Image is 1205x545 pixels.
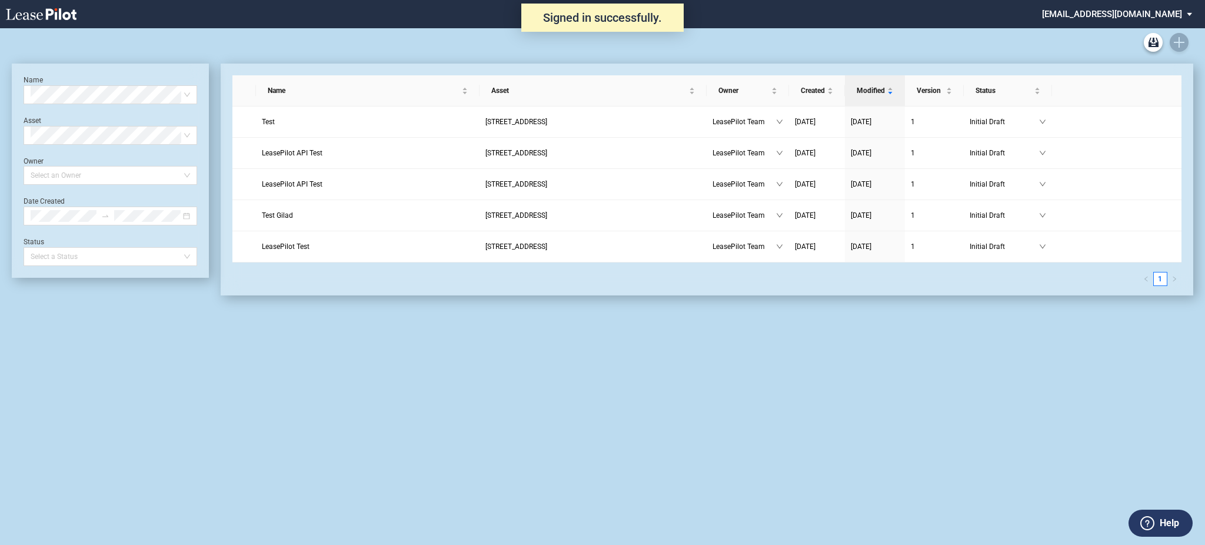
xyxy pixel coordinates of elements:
[776,149,783,157] span: down
[485,242,547,251] span: 109 State Street
[776,212,783,219] span: down
[970,116,1039,128] span: Initial Draft
[485,178,701,190] a: [STREET_ADDRESS]
[976,85,1032,97] span: Status
[1154,272,1167,285] a: 1
[970,210,1039,221] span: Initial Draft
[911,241,958,252] a: 1
[24,197,65,205] label: Date Created
[851,178,899,190] a: [DATE]
[911,242,915,251] span: 1
[1144,33,1163,52] a: Archive
[776,118,783,125] span: down
[970,147,1039,159] span: Initial Draft
[845,75,905,107] th: Modified
[713,210,776,221] span: LeasePilot Team
[24,238,44,246] label: Status
[256,75,480,107] th: Name
[911,210,958,221] a: 1
[851,116,899,128] a: [DATE]
[1167,272,1181,286] button: right
[851,180,871,188] span: [DATE]
[485,118,547,126] span: 109 State Street
[1039,243,1046,250] span: down
[851,118,871,126] span: [DATE]
[795,241,839,252] a: [DATE]
[851,241,899,252] a: [DATE]
[970,241,1039,252] span: Initial Draft
[718,85,769,97] span: Owner
[1039,149,1046,157] span: down
[795,211,815,220] span: [DATE]
[268,85,460,97] span: Name
[24,117,41,125] label: Asset
[713,116,776,128] span: LeasePilot Team
[911,116,958,128] a: 1
[1129,510,1193,537] button: Help
[1143,276,1149,282] span: left
[851,210,899,221] a: [DATE]
[713,241,776,252] span: LeasePilot Team
[1160,516,1179,531] label: Help
[789,75,845,107] th: Created
[1039,212,1046,219] span: down
[1171,276,1177,282] span: right
[795,180,815,188] span: [DATE]
[801,85,825,97] span: Created
[262,210,474,221] a: Test Gilad
[851,211,871,220] span: [DATE]
[262,241,474,252] a: LeasePilot Test
[713,178,776,190] span: LeasePilot Team
[851,147,899,159] a: [DATE]
[795,149,815,157] span: [DATE]
[857,85,885,97] span: Modified
[776,181,783,188] span: down
[1039,118,1046,125] span: down
[970,178,1039,190] span: Initial Draft
[851,242,871,251] span: [DATE]
[24,157,44,165] label: Owner
[1139,272,1153,286] li: Previous Page
[795,116,839,128] a: [DATE]
[485,210,701,221] a: [STREET_ADDRESS]
[911,211,915,220] span: 1
[911,149,915,157] span: 1
[911,180,915,188] span: 1
[707,75,789,107] th: Owner
[101,212,109,220] span: to
[905,75,964,107] th: Version
[262,149,322,157] span: LeasePilot API Test
[911,118,915,126] span: 1
[795,147,839,159] a: [DATE]
[1167,272,1181,286] li: Next Page
[485,116,701,128] a: [STREET_ADDRESS]
[262,178,474,190] a: LeasePilot API Test
[911,178,958,190] a: 1
[485,147,701,159] a: [STREET_ADDRESS]
[911,147,958,159] a: 1
[795,118,815,126] span: [DATE]
[485,211,547,220] span: 109 State Street
[262,211,293,220] span: Test Gilad
[262,118,275,126] span: Test
[24,76,43,84] label: Name
[485,241,701,252] a: [STREET_ADDRESS]
[776,243,783,250] span: down
[521,4,684,32] div: Signed in successfully.
[851,149,871,157] span: [DATE]
[964,75,1052,107] th: Status
[262,116,474,128] a: Test
[485,180,547,188] span: 109 State Street
[917,85,944,97] span: Version
[795,210,839,221] a: [DATE]
[491,85,687,97] span: Asset
[1153,272,1167,286] li: 1
[485,149,547,157] span: 109 State Street
[713,147,776,159] span: LeasePilot Team
[480,75,707,107] th: Asset
[262,242,309,251] span: LeasePilot Test
[101,212,109,220] span: swap-right
[795,242,815,251] span: [DATE]
[262,180,322,188] span: LeasePilot API Test
[262,147,474,159] a: LeasePilot API Test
